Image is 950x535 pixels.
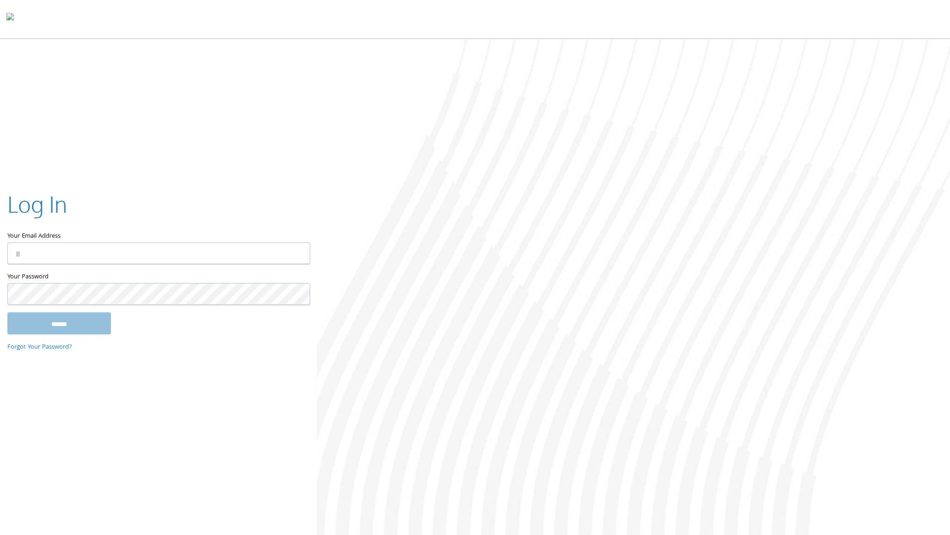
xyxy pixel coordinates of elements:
label: Your Password [7,271,309,283]
keeper-lock: Open Keeper Popup [292,289,303,300]
img: todyl-logo-dark.svg [6,10,14,28]
h2: Log In [7,189,67,220]
keeper-lock: Open Keeper Popup [292,248,303,259]
a: Forgot Your Password? [7,343,72,353]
